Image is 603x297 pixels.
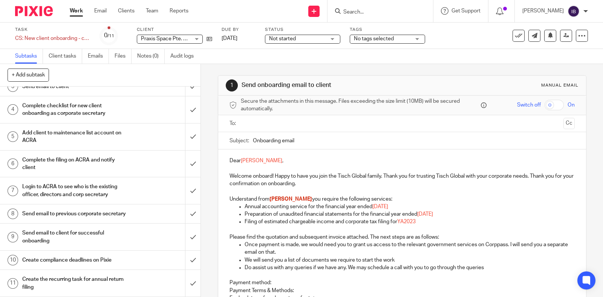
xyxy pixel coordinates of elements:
a: Audit logs [170,49,199,64]
label: Status [265,27,340,33]
p: Understand from you require the following services: [230,195,575,203]
h1: Complete the filing on ACRA and notify client [22,154,126,174]
a: Notes (0) [137,49,165,64]
a: Subtasks [15,49,43,64]
span: Secure the attachments in this message. Files exceeding the size limit (10MB) will be secured aut... [241,97,479,113]
button: Cc [563,118,575,129]
a: Emails [88,49,109,64]
h1: Send email to previous corporate secretary [22,208,126,219]
span: Switch off [517,101,541,109]
label: Tags [350,27,425,33]
div: 7 [8,186,18,196]
h1: Login to ACRA to see who is the existing officer, directors and corp secretary [22,181,126,200]
h1: Create compliance deadlines on Pixie [22,254,126,266]
label: To: [230,120,238,127]
h1: Send email to client [22,81,126,92]
div: 6 [8,158,18,169]
span: [DATE] [222,36,237,41]
p: Dear , [230,157,575,164]
input: Search [343,9,410,16]
div: CS: New client onboarding - corporate secretary [15,35,90,42]
p: Please find the quotation and subsequent invoice attached. The next steps are as follows: [230,233,575,241]
a: Clients [118,7,135,15]
a: Email [94,7,107,15]
p: Welcome onboard! Happy to have you join the Tisch Global family. Thank you for trusting Tisch Glo... [230,172,575,188]
button: + Add subtask [8,69,49,81]
p: Filing of estimated chargeable income and corporate tax filing for [245,218,575,225]
span: Not started [269,36,296,41]
p: Payment Terms & Methods: [230,287,575,294]
h1: Complete checklist for new client onboarding as corporate secretary [22,100,126,119]
div: 0 [104,31,114,40]
span: [PERSON_NAME] [269,196,312,202]
p: Payment method: [230,279,575,286]
span: [DATE] [372,204,388,209]
div: 1 [226,79,238,91]
div: 11 [8,278,18,289]
span: On [568,101,575,109]
div: Manual email [541,82,579,88]
a: Reports [170,7,188,15]
a: Files [115,49,132,64]
div: 9 [8,232,18,242]
div: 4 [8,104,18,115]
h1: Add client to maintenance list account on ACRA [22,127,126,146]
div: 10 [8,255,18,265]
p: We will send you a list of documents we require to start the work [245,256,575,264]
span: [DATE] [417,212,433,217]
span: Get Support [451,8,481,14]
label: Client [137,27,212,33]
p: Once payment is made, we would need you to grant us access to the relevant government services on... [245,241,575,256]
h1: Send email to client for successful onboarding [22,227,126,247]
img: svg%3E [568,5,580,17]
div: 3 [8,81,18,92]
label: Subject: [230,137,249,145]
a: Client tasks [49,49,82,64]
small: /11 [107,34,114,38]
label: Task [15,27,90,33]
span: Praxis Space Pte. Ltd. [141,36,192,41]
p: Do assist us with any queries if we have any. We may schedule a call with you to go through the q... [245,264,575,271]
p: Preparation of unaudited financial statements for the financial year ended [245,210,575,218]
div: 5 [8,131,18,142]
span: YA2023 [397,219,416,224]
div: 8 [8,209,18,219]
h1: Send onboarding email to client [242,81,418,89]
p: Annual accounting service for the financial year ended [245,203,575,210]
p: [PERSON_NAME] [522,7,564,15]
h1: Create the recurring task for annual return filing [22,274,126,293]
span: [PERSON_NAME] [241,158,282,163]
label: Due by [222,27,256,33]
span: No tags selected [354,36,394,41]
a: Team [146,7,158,15]
a: Work [70,7,83,15]
img: Pixie [15,6,53,16]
